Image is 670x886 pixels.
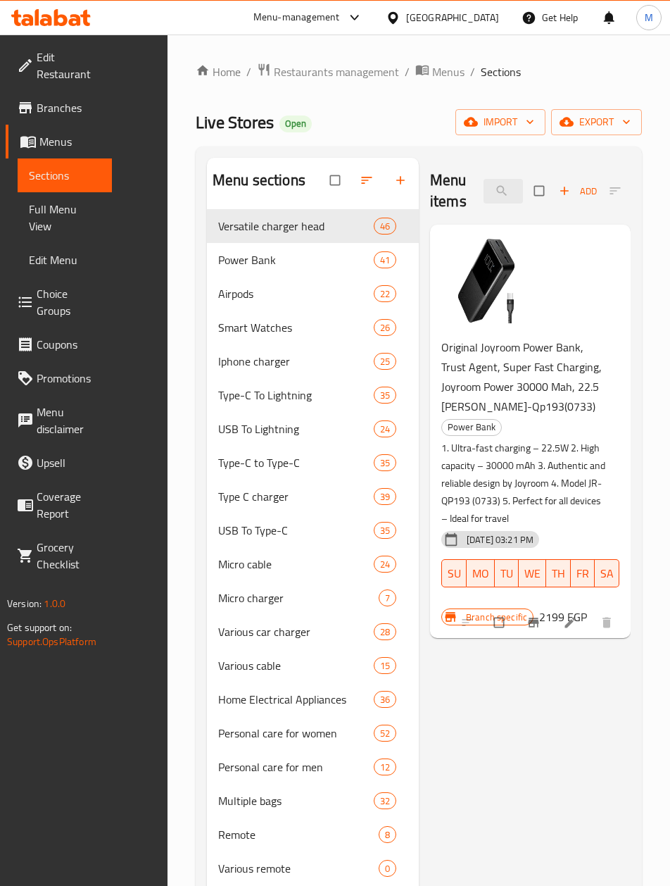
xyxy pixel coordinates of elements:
div: items [379,826,396,843]
div: Various cable15 [207,649,419,682]
button: FR [571,559,595,587]
span: [DATE] 03:21 PM [461,533,539,547]
button: TU [495,559,519,587]
span: Power Bank [442,419,501,435]
span: 22 [374,287,396,301]
div: items [374,691,396,708]
span: Power Bank [218,251,374,268]
button: export [551,109,642,135]
div: items [374,556,396,573]
a: Sections [18,158,112,192]
button: Add [555,180,600,202]
span: Various remote [218,860,379,877]
p: 1. Ultra-fast charging – 22.5W 2. High capacity – 30000 mAh 3. Authentic and reliable design by J... [441,439,608,528]
div: Smart Watches26 [207,311,419,344]
div: items [374,387,396,404]
div: items [374,725,396,742]
li: / [246,63,251,80]
div: Personal care for women52 [207,716,419,750]
div: USB To Lightning24 [207,412,419,446]
a: Menus [6,125,112,158]
span: Upsell [37,454,101,471]
span: Various car charger [218,623,374,640]
div: Remote8 [207,818,419,851]
span: Multiple bags [218,792,374,809]
span: Select section first [600,180,662,202]
span: Sections [481,63,521,80]
span: 0 [379,862,396,875]
li: / [470,63,475,80]
span: Promotions [37,370,101,387]
div: Type C charger39 [207,480,419,513]
span: Get support on: [7,618,72,637]
button: SU [441,559,467,587]
span: Home Electrical Appliances [218,691,374,708]
span: Restaurants management [274,63,399,80]
span: FR [576,563,589,584]
a: Menus [415,63,464,81]
button: MO [467,559,495,587]
span: 15 [374,659,396,673]
span: 41 [374,254,396,267]
div: Type-C to Type-C [218,454,374,471]
div: items [374,488,396,505]
a: Restaurants management [257,63,399,81]
button: WE [519,559,546,587]
span: TU [500,563,513,584]
div: items [374,319,396,336]
span: 35 [374,456,396,470]
span: Add item [555,180,600,202]
span: Type C charger [218,488,374,505]
span: Personal care for women [218,725,374,742]
div: Various remote0 [207,851,419,885]
div: Multiple bags32 [207,784,419,818]
span: Sections [29,167,101,184]
div: items [374,251,396,268]
div: items [374,792,396,809]
span: Personal care for men [218,759,374,775]
span: Full Menu View [29,201,101,235]
span: 35 [374,524,396,537]
a: Coupons [6,327,112,361]
a: Upsell [6,446,112,480]
span: 24 [374,423,396,436]
button: delete [591,607,625,638]
div: Versatile charger head46 [207,209,419,243]
span: import [467,113,534,131]
span: Versatile charger head [218,218,374,235]
span: Remote [218,826,379,843]
button: TH [546,559,571,587]
span: USB To Lightning [218,420,374,437]
a: Promotions [6,361,112,395]
span: SA [600,563,614,584]
a: Edit Menu [18,243,112,277]
span: Edit Restaurant [37,49,101,82]
li: / [405,63,410,80]
div: [GEOGRAPHIC_DATA] [406,10,499,25]
h2: Menu items [430,170,467,212]
div: Home Electrical Appliances36 [207,682,419,716]
span: MO [472,563,489,584]
span: Edit Menu [29,251,101,268]
span: Menu disclaimer [37,404,101,437]
span: Open [279,118,312,130]
a: Home [196,63,241,80]
span: 36 [374,693,396,706]
div: items [374,454,396,471]
div: items [379,589,396,606]
span: Select to update [486,609,515,636]
div: Type-C To Lightning [218,387,374,404]
div: Power Bank41 [207,243,419,277]
span: USB To Type-C [218,522,374,539]
div: Micro cable24 [207,547,419,581]
span: export [562,113,631,131]
span: 26 [374,321,396,335]
span: 46 [374,220,396,233]
div: Various car charger28 [207,615,419,649]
